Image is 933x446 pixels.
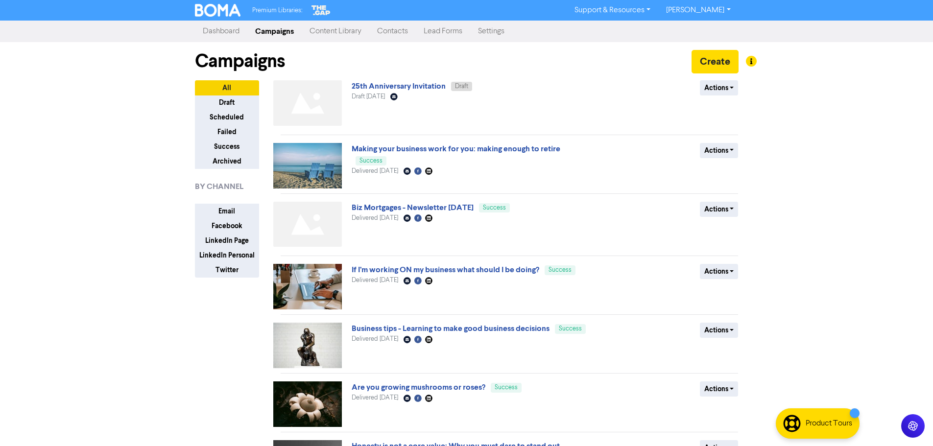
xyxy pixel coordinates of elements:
button: Create [692,50,739,73]
img: image_1755040961685.jpg [273,264,342,309]
span: Delivered [DATE] [352,336,398,342]
button: Actions [700,80,739,95]
img: image_1756336920617.jpg [273,143,342,188]
button: Scheduled [195,110,259,125]
img: Not found [273,80,342,126]
span: Delivered [DATE] [352,277,398,283]
span: Draft [DATE] [352,94,385,100]
img: image_1754428363834.jpg [273,323,342,368]
a: Making your business work for you: making enough to retire [352,144,560,154]
a: Content Library [302,22,369,41]
a: Contacts [369,22,416,41]
span: Draft [455,83,468,90]
a: Support & Resources [567,2,658,18]
button: All [195,80,259,95]
a: Business tips - Learning to make good business decisions [352,324,550,333]
a: Lead Forms [416,22,470,41]
span: Success [483,205,506,211]
img: image_1753840275294.jpg [273,381,342,427]
button: LinkedIn Personal [195,248,259,263]
button: Archived [195,154,259,169]
button: Success [195,139,259,154]
a: If I’m working ON my business what should I be doing? [352,265,539,275]
img: BOMA Logo [195,4,241,17]
a: Dashboard [195,22,247,41]
a: Campaigns [247,22,302,41]
span: Success [549,267,572,273]
button: Actions [700,143,739,158]
button: Facebook [195,218,259,234]
span: Premium Libraries: [252,7,302,14]
button: Draft [195,95,259,110]
button: Failed [195,124,259,140]
h1: Campaigns [195,50,285,72]
span: Success [495,384,518,391]
a: Are you growing mushrooms or roses? [352,382,485,392]
span: Success [359,158,383,164]
button: Email [195,204,259,219]
img: The Gap [310,4,332,17]
button: Actions [700,323,739,338]
button: Actions [700,381,739,397]
a: 25th Anniversary Invitation [352,81,446,91]
span: BY CHANNEL [195,181,243,192]
span: Delivered [DATE] [352,215,398,221]
span: Delivered [DATE] [352,395,398,401]
a: Settings [470,22,512,41]
button: Actions [700,202,739,217]
img: Not found [273,202,342,247]
button: Actions [700,264,739,279]
iframe: Chat Widget [884,399,933,446]
a: [PERSON_NAME] [658,2,738,18]
a: Biz Mortgages - Newsletter [DATE] [352,203,474,212]
span: Success [559,326,582,332]
button: LinkedIn Page [195,233,259,248]
button: Twitter [195,262,259,278]
span: Delivered [DATE] [352,168,398,174]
